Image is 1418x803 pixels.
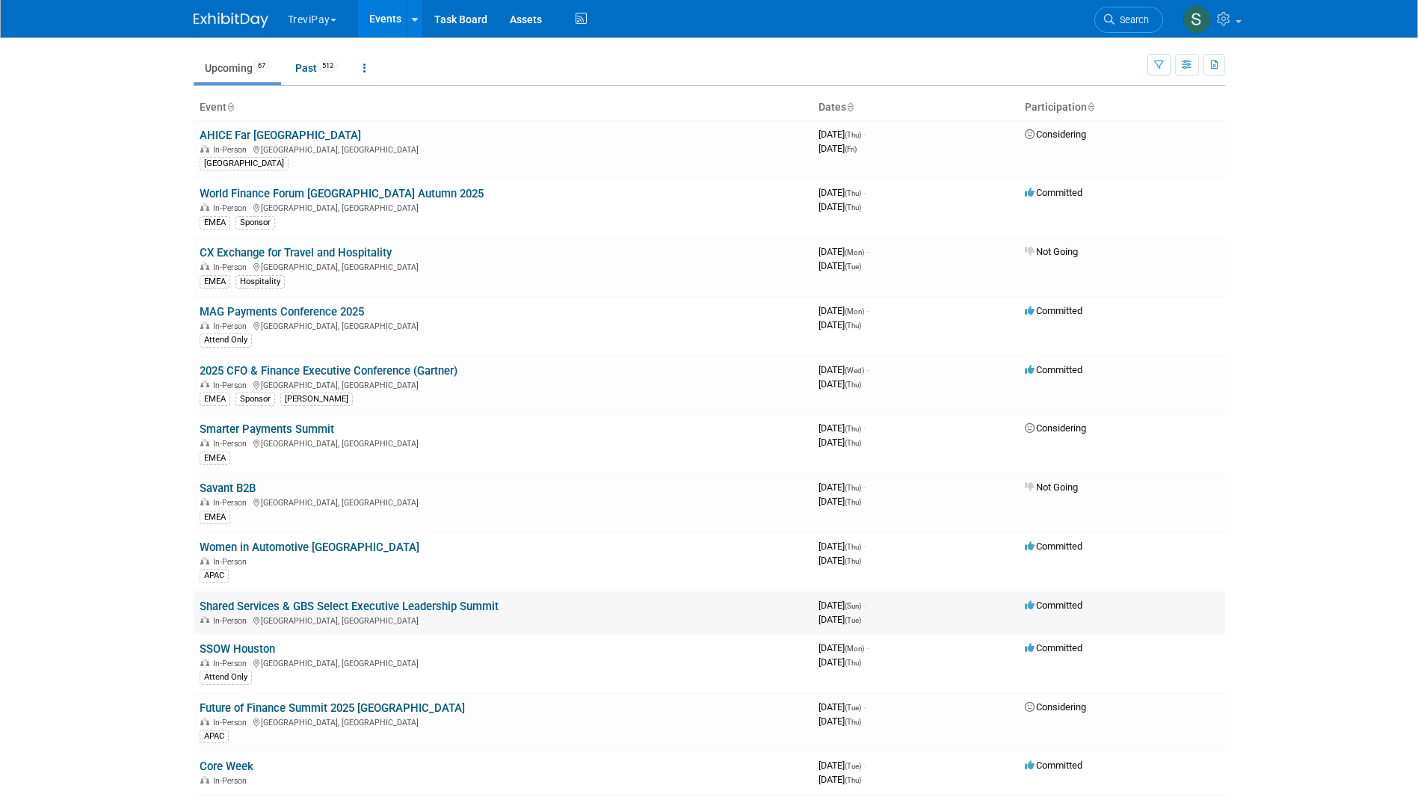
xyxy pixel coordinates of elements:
div: Sponsor [235,216,275,230]
span: Committed [1025,541,1082,552]
span: (Tue) [845,762,861,770]
span: [DATE] [819,774,861,785]
span: - [863,760,866,771]
span: [DATE] [819,378,861,390]
span: [DATE] [819,129,866,140]
th: Event [194,95,813,120]
span: (Thu) [845,189,861,197]
span: (Thu) [845,439,861,447]
a: Sort by Participation Type [1087,101,1094,113]
img: In-Person Event [200,498,209,505]
a: World Finance Forum [GEOGRAPHIC_DATA] Autumn 2025 [200,187,484,200]
span: Considering [1025,422,1086,434]
span: (Thu) [845,484,861,492]
span: In-Person [213,616,251,626]
span: (Thu) [845,425,861,433]
div: [GEOGRAPHIC_DATA], [GEOGRAPHIC_DATA] [200,614,807,626]
span: (Thu) [845,381,861,389]
div: [PERSON_NAME] [280,393,353,406]
span: [DATE] [819,701,866,713]
div: EMEA [200,393,230,406]
a: Future of Finance Summit 2025 [GEOGRAPHIC_DATA] [200,701,465,715]
span: (Tue) [845,616,861,624]
span: Considering [1025,129,1086,140]
span: (Mon) [845,307,864,316]
span: In-Person [213,718,251,727]
a: Search [1094,7,1163,33]
span: (Tue) [845,704,861,712]
span: Committed [1025,364,1082,375]
span: (Thu) [845,203,861,212]
div: [GEOGRAPHIC_DATA], [GEOGRAPHIC_DATA] [200,260,807,272]
a: Past512 [284,54,349,82]
span: In-Person [213,381,251,390]
span: - [863,541,866,552]
a: CX Exchange for Travel and Hospitality [200,246,392,259]
div: [GEOGRAPHIC_DATA], [GEOGRAPHIC_DATA] [200,656,807,668]
span: [DATE] [819,656,861,668]
span: [DATE] [819,422,866,434]
img: In-Person Event [200,145,209,153]
img: In-Person Event [200,776,209,784]
div: EMEA [200,216,230,230]
span: Not Going [1025,482,1078,493]
span: In-Person [213,321,251,331]
a: SSOW Houston [200,642,275,656]
span: In-Person [213,262,251,272]
div: Sponsor [235,393,275,406]
span: - [863,187,866,198]
div: [GEOGRAPHIC_DATA] [200,157,289,170]
a: Savant B2B [200,482,256,495]
div: [GEOGRAPHIC_DATA], [GEOGRAPHIC_DATA] [200,496,807,508]
span: [DATE] [819,305,869,316]
span: (Thu) [845,718,861,726]
span: Committed [1025,642,1082,653]
div: [GEOGRAPHIC_DATA], [GEOGRAPHIC_DATA] [200,319,807,331]
span: In-Person [213,776,251,786]
div: Attend Only [200,671,252,684]
span: [DATE] [819,319,861,330]
span: - [866,642,869,653]
span: - [863,701,866,713]
a: Core Week [200,760,253,773]
span: (Thu) [845,659,861,667]
img: In-Person Event [200,203,209,211]
span: Considering [1025,701,1086,713]
img: Santiago de la Lama [1183,5,1211,34]
span: - [863,422,866,434]
div: [GEOGRAPHIC_DATA], [GEOGRAPHIC_DATA] [200,378,807,390]
span: In-Person [213,145,251,155]
span: In-Person [213,439,251,449]
span: Committed [1025,600,1082,611]
div: [GEOGRAPHIC_DATA], [GEOGRAPHIC_DATA] [200,716,807,727]
span: (Tue) [845,262,861,271]
img: In-Person Event [200,616,209,624]
span: (Thu) [845,776,861,784]
img: In-Person Event [200,381,209,388]
img: In-Person Event [200,321,209,329]
span: In-Person [213,498,251,508]
div: APAC [200,569,229,582]
span: [DATE] [819,364,869,375]
span: (Thu) [845,321,861,330]
span: In-Person [213,203,251,213]
span: - [863,129,866,140]
a: Upcoming67 [194,54,281,82]
span: Committed [1025,187,1082,198]
span: (Thu) [845,543,861,551]
span: Not Going [1025,246,1078,257]
img: In-Person Event [200,262,209,270]
span: (Mon) [845,248,864,256]
span: Search [1115,14,1149,25]
a: Shared Services & GBS Select Executive Leadership Summit [200,600,499,613]
span: (Mon) [845,644,864,653]
span: 512 [318,61,338,72]
span: Committed [1025,760,1082,771]
span: [DATE] [819,496,861,507]
a: Sort by Event Name [226,101,234,113]
img: In-Person Event [200,439,209,446]
div: APAC [200,730,229,743]
span: [DATE] [819,614,861,625]
th: Participation [1019,95,1225,120]
a: Smarter Payments Summit [200,422,334,436]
